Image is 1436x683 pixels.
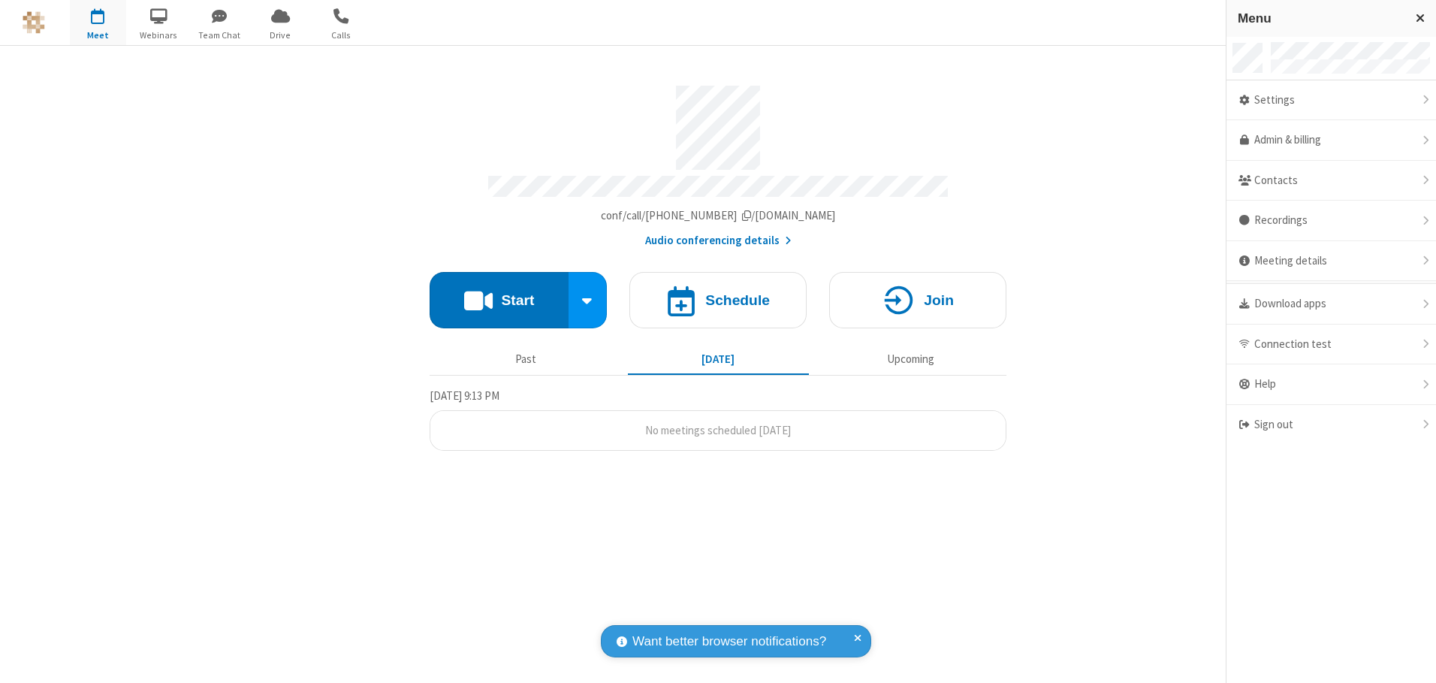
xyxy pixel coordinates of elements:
img: QA Selenium DO NOT DELETE OR CHANGE [23,11,45,34]
h4: Schedule [705,293,770,307]
span: Meet [70,29,126,42]
button: Copy my meeting room linkCopy my meeting room link [601,207,836,225]
span: Want better browser notifications? [632,632,826,651]
button: Start [430,272,569,328]
div: Start conference options [569,272,608,328]
h3: Menu [1238,11,1402,26]
section: Today's Meetings [430,387,1006,452]
span: Copy my meeting room link [601,208,836,222]
button: Schedule [629,272,807,328]
span: Webinars [131,29,187,42]
div: Meeting details [1226,241,1436,282]
button: [DATE] [628,345,809,373]
button: Join [829,272,1006,328]
h4: Join [924,293,954,307]
div: Sign out [1226,405,1436,445]
div: Contacts [1226,161,1436,201]
span: Team Chat [192,29,248,42]
div: Recordings [1226,201,1436,241]
button: Audio conferencing details [645,232,792,249]
a: Admin & billing [1226,120,1436,161]
span: [DATE] 9:13 PM [430,388,499,403]
span: Calls [313,29,370,42]
h4: Start [501,293,534,307]
div: Download apps [1226,284,1436,325]
section: Account details [430,74,1006,249]
button: Upcoming [820,345,1001,373]
div: Help [1226,364,1436,405]
span: No meetings scheduled [DATE] [645,423,791,437]
span: Drive [252,29,309,42]
button: Past [436,345,617,373]
div: Connection test [1226,325,1436,365]
div: Settings [1226,80,1436,121]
